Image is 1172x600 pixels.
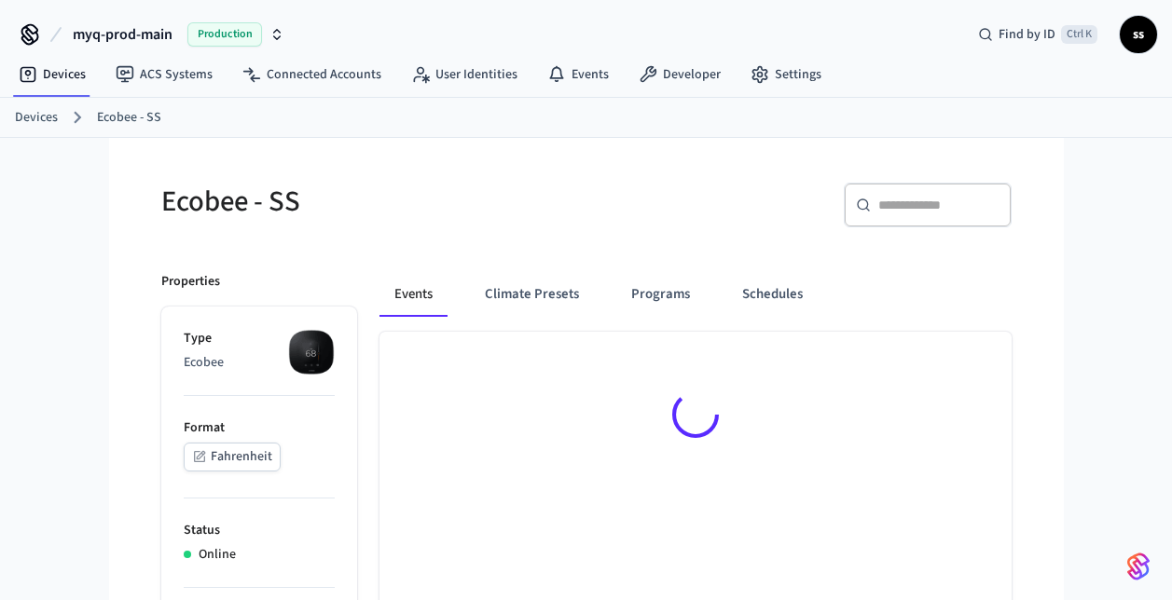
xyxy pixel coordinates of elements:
[727,272,818,317] button: Schedules
[184,521,335,540] p: Status
[616,272,705,317] button: Programs
[736,58,836,91] a: Settings
[228,58,396,91] a: Connected Accounts
[1120,16,1157,53] button: ss
[97,108,161,128] a: Ecobee - SS
[184,353,335,373] p: Ecobee
[4,58,101,91] a: Devices
[396,58,532,91] a: User Identities
[199,545,236,565] p: Online
[161,272,220,292] p: Properties
[184,418,335,438] p: Format
[184,329,335,348] p: Type
[73,23,172,46] span: myq-prod-main
[184,443,281,471] button: Fahrenheit
[187,22,262,47] span: Production
[101,58,228,91] a: ACS Systems
[1127,552,1150,581] img: SeamLogoGradient.69752ec5.svg
[532,58,624,91] a: Events
[624,58,736,91] a: Developer
[963,18,1112,51] div: Find by IDCtrl K
[1061,25,1097,44] span: Ctrl K
[15,108,58,128] a: Devices
[1122,18,1155,51] span: ss
[379,272,448,317] button: Events
[470,272,594,317] button: Climate Presets
[161,183,575,221] h5: Ecobee - SS
[999,25,1055,44] span: Find by ID
[288,329,335,375] img: ecobee_lite_3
